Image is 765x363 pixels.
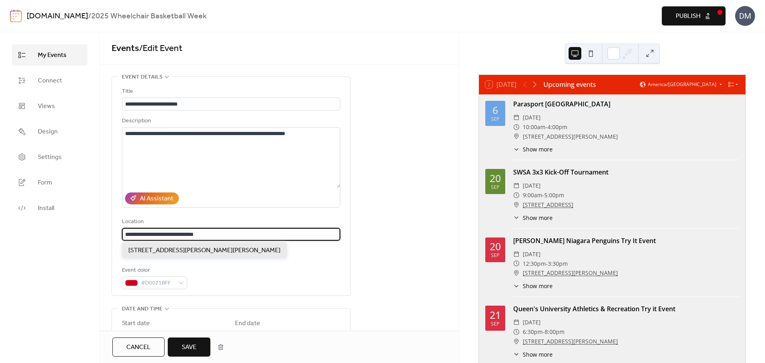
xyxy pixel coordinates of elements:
[542,190,544,200] span: -
[543,327,545,337] span: -
[12,121,87,142] a: Design
[513,282,553,290] button: ​Show more
[648,82,716,87] span: America/[GEOGRAPHIC_DATA]
[523,113,541,122] span: [DATE]
[513,122,520,132] div: ​
[676,12,700,21] span: Publish
[12,172,87,193] a: Form
[140,194,173,204] div: AI Assistant
[128,246,280,255] span: [STREET_ADDRESS][PERSON_NAME][PERSON_NAME]
[513,200,520,210] div: ​
[38,178,52,188] span: Form
[523,318,541,327] span: [DATE]
[513,259,520,269] div: ​
[38,51,67,60] span: My Events
[491,322,500,327] div: Sep
[513,99,739,109] div: Parasport [GEOGRAPHIC_DATA]
[523,200,573,210] a: [STREET_ADDRESS]
[513,282,520,290] div: ​
[513,318,520,327] div: ​
[235,330,247,339] span: Date
[122,116,339,126] div: Description
[548,259,568,269] span: 3:30pm
[523,122,545,132] span: 10:00am
[139,40,182,57] span: / Edit Event
[179,330,192,339] span: Time
[38,102,55,111] span: Views
[523,327,543,337] span: 6:30pm
[91,9,207,24] b: 2025 Wheelchair Basketball Week
[523,145,553,153] span: Show more
[12,95,87,117] a: Views
[523,249,541,259] span: [DATE]
[513,327,520,337] div: ​
[543,80,596,89] div: Upcoming events
[122,217,339,227] div: Location
[125,192,179,204] button: AI Assistant
[38,204,54,213] span: Install
[513,145,553,153] button: ​Show more
[27,9,88,24] a: [DOMAIN_NAME]
[491,117,500,122] div: Sep
[292,330,305,339] span: Time
[544,190,564,200] span: 5:00pm
[490,310,501,320] div: 21
[38,127,58,137] span: Design
[523,268,618,278] a: [STREET_ADDRESS][PERSON_NAME]
[122,266,186,275] div: Event color
[523,190,542,200] span: 9:00am
[491,185,500,190] div: Sep
[513,181,520,190] div: ​
[523,282,553,290] span: Show more
[12,197,87,219] a: Install
[523,337,618,346] a: [STREET_ADDRESS][PERSON_NAME]
[513,214,520,222] div: ​
[662,6,726,26] button: Publish
[735,6,755,26] div: DM
[112,40,139,57] a: Events
[513,113,520,122] div: ​
[545,122,547,132] span: -
[513,304,739,314] div: Queen's University Athletics & Recreation Try it Event
[513,350,553,359] button: ​Show more
[513,190,520,200] div: ​
[513,236,739,245] div: [PERSON_NAME] Niagara Penguins Try It Event
[513,350,520,359] div: ​
[523,132,618,141] span: [STREET_ADDRESS][PERSON_NAME]
[545,327,565,337] span: 8:00pm
[513,337,520,346] div: ​
[513,132,520,141] div: ​
[12,146,87,168] a: Settings
[513,167,739,177] div: SWSA 3x3 Kick-Off Tournament
[88,9,91,24] b: /
[513,214,553,222] button: ​Show more
[141,279,175,288] span: #D0021BFF
[491,253,500,258] div: Sep
[513,145,520,153] div: ​
[38,76,62,86] span: Connect
[490,173,501,183] div: 20
[38,153,62,162] span: Settings
[168,337,210,357] button: Save
[10,10,22,22] img: logo
[122,73,163,82] span: Event details
[547,122,567,132] span: 4:00pm
[122,87,339,96] div: Title
[523,214,553,222] span: Show more
[122,304,163,314] span: Date and time
[12,70,87,91] a: Connect
[126,343,151,352] span: Cancel
[122,319,150,328] div: Start date
[523,350,553,359] span: Show more
[112,337,165,357] button: Cancel
[492,105,498,115] div: 6
[235,319,260,328] div: End date
[490,241,501,251] div: 20
[523,259,546,269] span: 12:30pm
[513,249,520,259] div: ​
[513,268,520,278] div: ​
[546,259,548,269] span: -
[182,343,196,352] span: Save
[122,330,134,339] span: Date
